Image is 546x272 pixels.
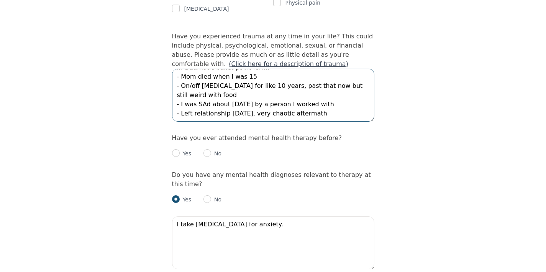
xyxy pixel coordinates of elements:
textarea: In traumatic bullet point form: - Mom died when I was 15 - On/off [MEDICAL_DATA] for like 10 year... [172,69,374,122]
p: No [211,196,221,203]
textarea: I take [MEDICAL_DATA] for anxiety. [172,216,374,269]
a: (Click here for a description of trauma) [229,60,348,68]
label: Have you ever attended mental health therapy before? [172,134,342,142]
p: Yes [180,150,192,157]
p: No [211,150,221,157]
p: [MEDICAL_DATA] [184,4,229,13]
label: Have you experienced trauma at any time in your life? This could include physical, psychological,... [172,33,373,68]
label: Do you have any mental health diagnoses relevant to therapy at this time? [172,171,371,188]
p: Yes [180,196,192,203]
